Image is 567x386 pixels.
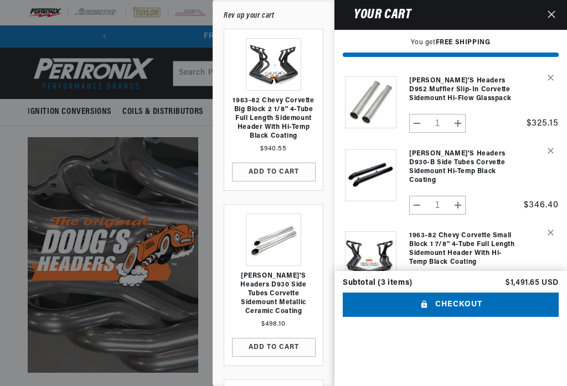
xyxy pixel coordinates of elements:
a: 1963-82 Chevy Corvette Small Block 1 7/8" 4-Tube Full Length Sidemount Header with Hi-Temp Black ... [409,231,519,267]
input: Quantity for Doug&#39;s Headers D930-B Side Tubes Corvette Sidemount Hi-Temp Black Coating [425,196,451,215]
div: Subtotal (3 items) [343,279,413,287]
strong: FREE SHIPPING [436,39,491,46]
p: $1,491.65 USD [506,279,559,287]
p: You get [343,38,559,48]
button: Remove Doug's Headers D952 Muffler Slip-In Corvette Sidemount Hi-Flow Glasspack [539,68,558,87]
button: Checkout [343,293,559,317]
iframe: PayPal-paypal [343,331,559,361]
a: [PERSON_NAME]'s Headers D952 Muffler Slip-In Corvette Sidemount Hi-Flow Glasspack [409,76,519,103]
input: Quantity for Doug&#39;s Headers D952 Muffler Slip-In Corvette Sidemount Hi-Flow Glasspack [425,114,451,133]
a: [PERSON_NAME]'s Headers D930-B Side Tubes Corvette Sidemount Hi-Temp Black Coating [409,149,519,185]
button: Remove Doug's Headers D930-B Side Tubes Corvette Sidemount Hi-Temp Black Coating [539,141,558,160]
h2: Your cart [343,9,411,20]
span: $325.15 [527,119,559,128]
span: $346.40 [524,201,559,210]
button: Remove 1963-82 Chevy Corvette Small Block 1 7/8" 4-Tube Full Length Sidemount Header with Hi-Temp... [539,223,558,242]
